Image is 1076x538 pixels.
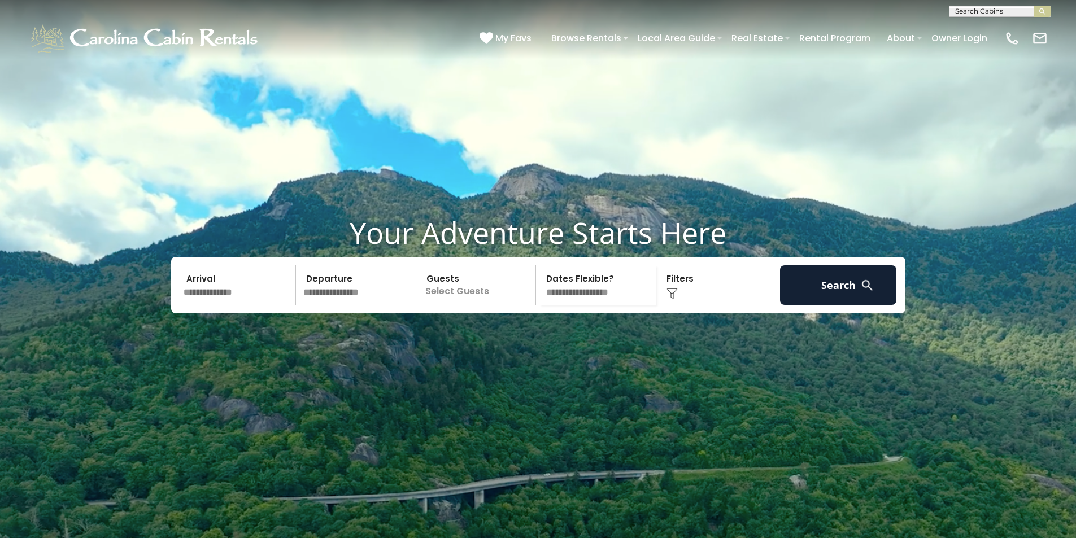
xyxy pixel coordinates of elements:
[860,278,874,292] img: search-regular-white.png
[546,28,627,48] a: Browse Rentals
[926,28,993,48] a: Owner Login
[726,28,789,48] a: Real Estate
[666,288,678,299] img: filter--v1.png
[632,28,721,48] a: Local Area Guide
[1004,30,1020,46] img: phone-regular-white.png
[780,265,897,305] button: Search
[881,28,921,48] a: About
[480,31,534,46] a: My Favs
[1032,30,1048,46] img: mail-regular-white.png
[495,31,532,45] span: My Favs
[420,265,536,305] p: Select Guests
[794,28,876,48] a: Rental Program
[28,21,263,55] img: White-1-1-2.png
[8,215,1068,250] h1: Your Adventure Starts Here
